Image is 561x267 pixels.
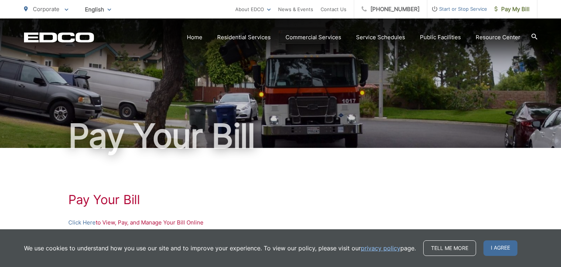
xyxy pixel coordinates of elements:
[24,118,537,155] h1: Pay Your Bill
[68,218,96,227] a: Click Here
[361,244,400,253] a: privacy policy
[356,33,405,42] a: Service Schedules
[24,32,94,43] a: EDCD logo. Return to the homepage.
[24,244,416,253] p: We use cookies to understand how you use our site and to improve your experience. To view our pol...
[420,33,461,42] a: Public Facilities
[476,33,520,42] a: Resource Center
[423,240,476,256] a: Tell me more
[483,240,517,256] span: I agree
[79,3,117,16] span: English
[217,33,271,42] a: Residential Services
[321,5,346,14] a: Contact Us
[33,6,59,13] span: Corporate
[187,33,202,42] a: Home
[278,5,313,14] a: News & Events
[235,5,271,14] a: About EDCO
[495,5,530,14] span: Pay My Bill
[285,33,341,42] a: Commercial Services
[68,218,493,227] p: to View, Pay, and Manage Your Bill Online
[68,192,493,207] h1: Pay Your Bill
